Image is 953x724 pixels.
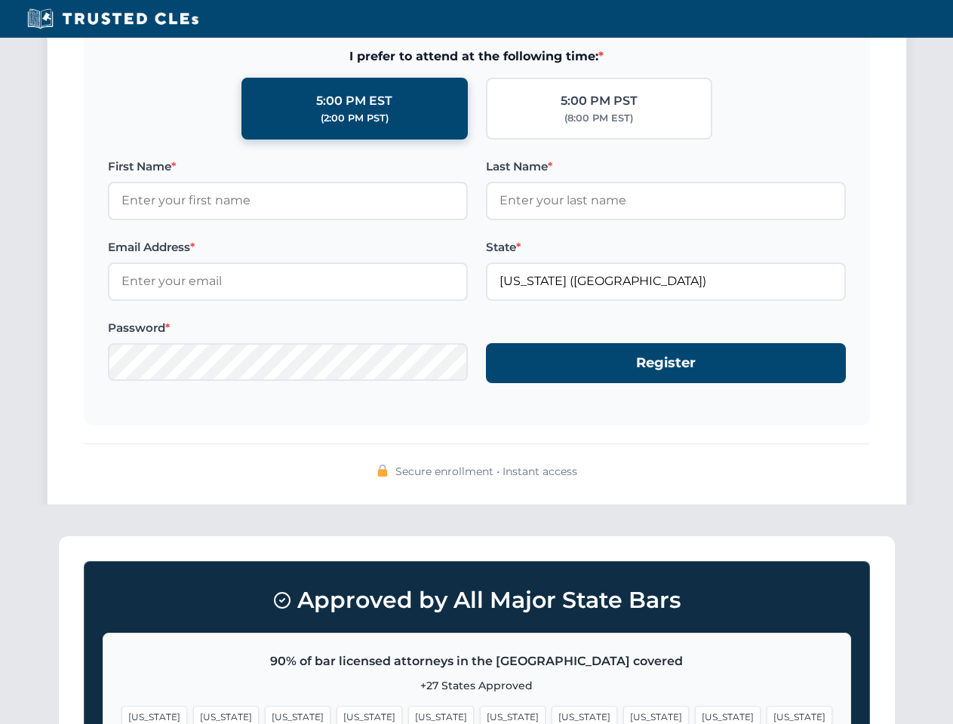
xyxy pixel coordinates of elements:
[108,319,468,337] label: Password
[108,182,468,219] input: Enter your first name
[377,465,389,477] img: 🔒
[564,111,633,126] div: (8:00 PM EST)
[121,677,832,694] p: +27 States Approved
[561,91,638,111] div: 5:00 PM PST
[486,158,846,176] label: Last Name
[486,182,846,219] input: Enter your last name
[103,580,851,621] h3: Approved by All Major State Bars
[108,47,846,66] span: I prefer to attend at the following time:
[316,91,392,111] div: 5:00 PM EST
[108,238,468,256] label: Email Address
[121,652,832,671] p: 90% of bar licensed attorneys in the [GEOGRAPHIC_DATA] covered
[486,238,846,256] label: State
[108,262,468,300] input: Enter your email
[486,343,846,383] button: Register
[108,158,468,176] label: First Name
[321,111,389,126] div: (2:00 PM PST)
[23,8,203,30] img: Trusted CLEs
[395,463,577,480] span: Secure enrollment • Instant access
[486,262,846,300] input: Florida (FL)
